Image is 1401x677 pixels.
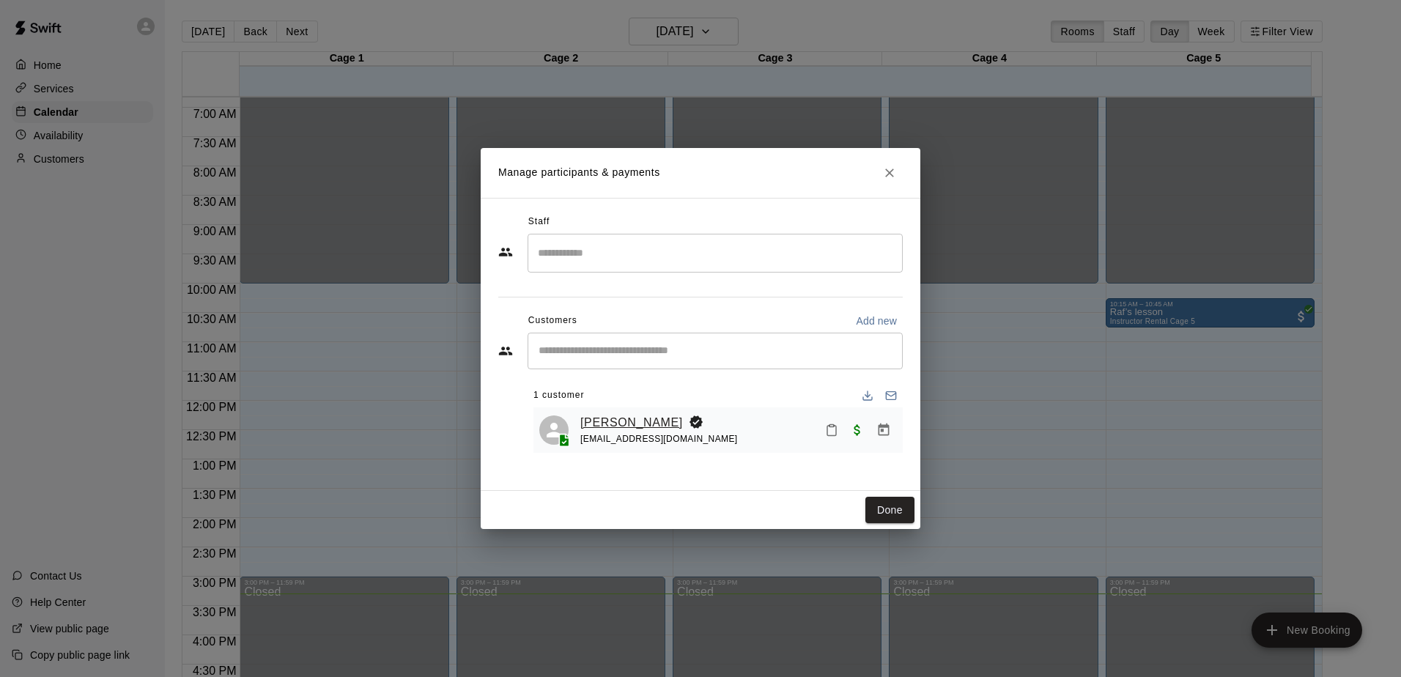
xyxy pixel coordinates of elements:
p: Add new [856,314,897,328]
button: Email participants [879,384,903,407]
div: Start typing to search customers... [528,333,903,369]
button: Download list [856,384,879,407]
a: [PERSON_NAME] [580,413,683,432]
div: Search staff [528,234,903,273]
button: Done [865,497,914,524]
button: Manage bookings & payment [870,417,897,443]
button: Mark attendance [819,418,844,443]
button: Close [876,160,903,186]
span: 1 customer [533,384,584,407]
svg: Booking Owner [689,415,703,429]
svg: Staff [498,245,513,259]
span: [EMAIL_ADDRESS][DOMAIN_NAME] [580,434,738,444]
div: Jeffrey Ma [539,415,569,445]
span: Customers [528,309,577,333]
svg: Customers [498,344,513,358]
button: Add new [850,309,903,333]
span: Paid with Card [844,423,870,435]
p: Manage participants & payments [498,165,660,180]
span: Staff [528,210,550,234]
